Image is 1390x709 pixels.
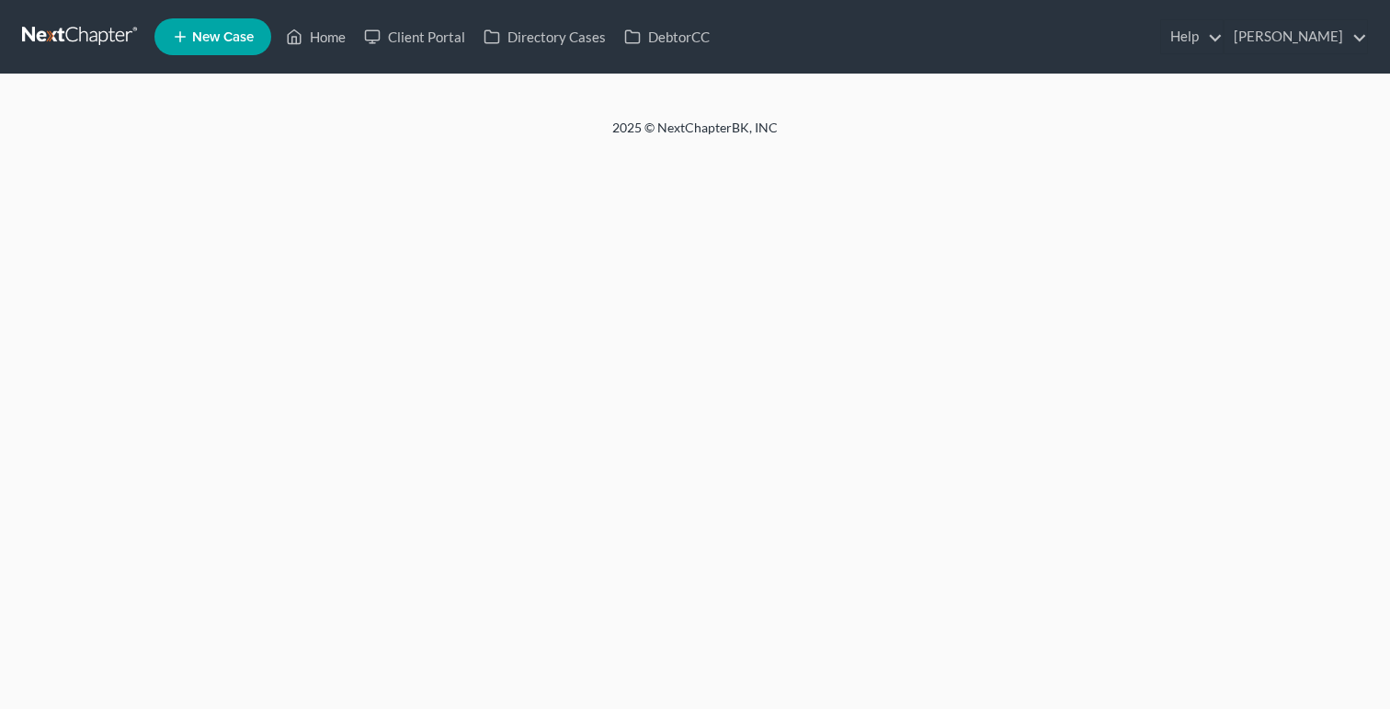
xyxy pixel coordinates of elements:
div: 2025 © NextChapterBK, INC [171,119,1219,152]
a: DebtorCC [615,20,719,53]
a: Directory Cases [474,20,615,53]
a: Client Portal [355,20,474,53]
a: Help [1161,20,1223,53]
new-legal-case-button: New Case [154,18,271,55]
a: Home [277,20,355,53]
a: [PERSON_NAME] [1225,20,1367,53]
